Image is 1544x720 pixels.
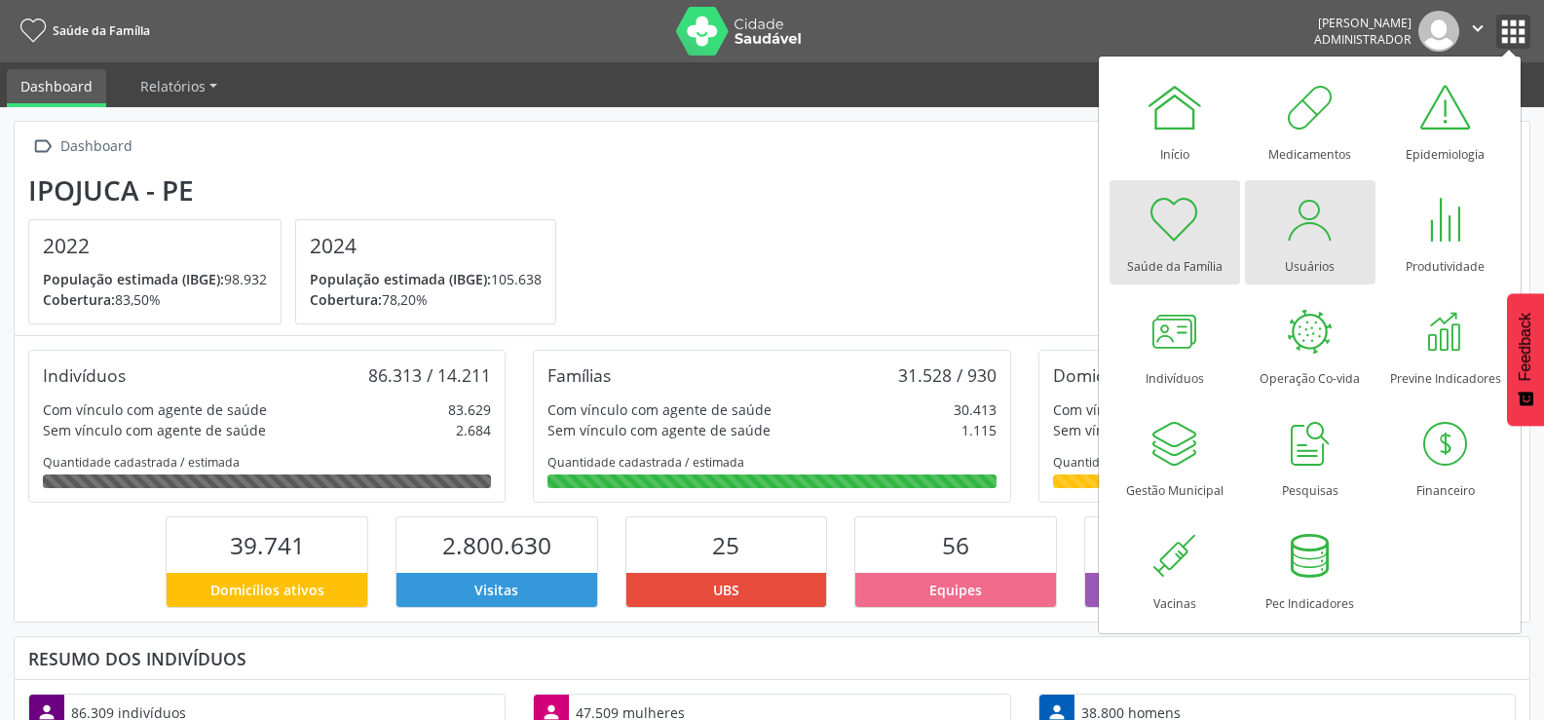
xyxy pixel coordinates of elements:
div: 86.313 / 14.211 [368,364,491,386]
button: Feedback - Mostrar pesquisa [1507,293,1544,426]
a: Previne Indicadores [1380,292,1511,397]
h4: 2022 [43,234,267,258]
div: 1.115 [961,420,997,440]
span: Cobertura: [310,290,382,309]
a: Vacinas [1110,517,1240,622]
a: Epidemiologia [1380,68,1511,172]
div: Com vínculo com agente de saúde [43,399,267,420]
a: Saúde da Família [14,15,150,47]
div: Quantidade cadastrada / estimada [547,454,996,471]
span: 25 [712,529,739,561]
a:  Dashboard [28,133,135,161]
i:  [28,133,56,161]
p: 105.638 [310,269,542,289]
a: Gestão Municipal [1110,404,1240,509]
p: 98.932 [43,269,267,289]
a: Pesquisas [1245,404,1375,509]
div: 30.413 [954,399,997,420]
a: Relatórios [127,69,231,103]
div: Famílias [547,364,611,386]
div: 2.684 [456,420,491,440]
a: Dashboard [7,69,106,107]
span: 2.800.630 [442,529,551,561]
a: Operação Co-vida [1245,292,1375,397]
span: 56 [942,529,969,561]
span: Domicílios ativos [210,580,324,600]
p: 78,20% [310,289,542,310]
span: Administrador [1314,31,1412,48]
h4: 2024 [310,234,542,258]
div: Sem vínculo com agente de saúde [1053,420,1276,440]
p: 83,50% [43,289,267,310]
a: Início [1110,68,1240,172]
span: Cobertura: [43,290,115,309]
a: Medicamentos [1245,68,1375,172]
div: Com vínculo com agente de saúde [547,399,772,420]
span: População estimada (IBGE): [43,270,224,288]
a: Produtividade [1380,180,1511,284]
a: Pec Indicadores [1245,517,1375,622]
div: 31.528 / 930 [898,364,997,386]
a: Saúde da Família [1110,180,1240,284]
div: Resumo dos indivíduos [28,648,1516,669]
div: Domicílios [1053,364,1134,386]
a: Usuários [1245,180,1375,284]
span: 39.741 [230,529,305,561]
span: Feedback [1517,313,1534,381]
div: [PERSON_NAME] [1314,15,1412,31]
a: Indivíduos [1110,292,1240,397]
div: Dashboard [56,133,135,161]
span: População estimada (IBGE): [310,270,491,288]
div: Com vínculo com agente de saúde [1053,399,1277,420]
button: apps [1496,15,1530,49]
a: Financeiro [1380,404,1511,509]
span: Visitas [474,580,518,600]
span: Relatórios [140,77,206,95]
i:  [1467,18,1488,39]
div: Quantidade cadastrada / estimada [43,454,491,471]
img: img [1418,11,1459,52]
span: Equipes [929,580,982,600]
button:  [1459,11,1496,52]
div: Indivíduos [43,364,126,386]
div: Sem vínculo com agente de saúde [547,420,771,440]
div: 83.629 [448,399,491,420]
span: UBS [713,580,739,600]
span: Saúde da Família [53,22,150,39]
div: Ipojuca - PE [28,174,570,207]
div: Quantidade cadastrada / estimada [1053,454,1501,471]
div: Sem vínculo com agente de saúde [43,420,266,440]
